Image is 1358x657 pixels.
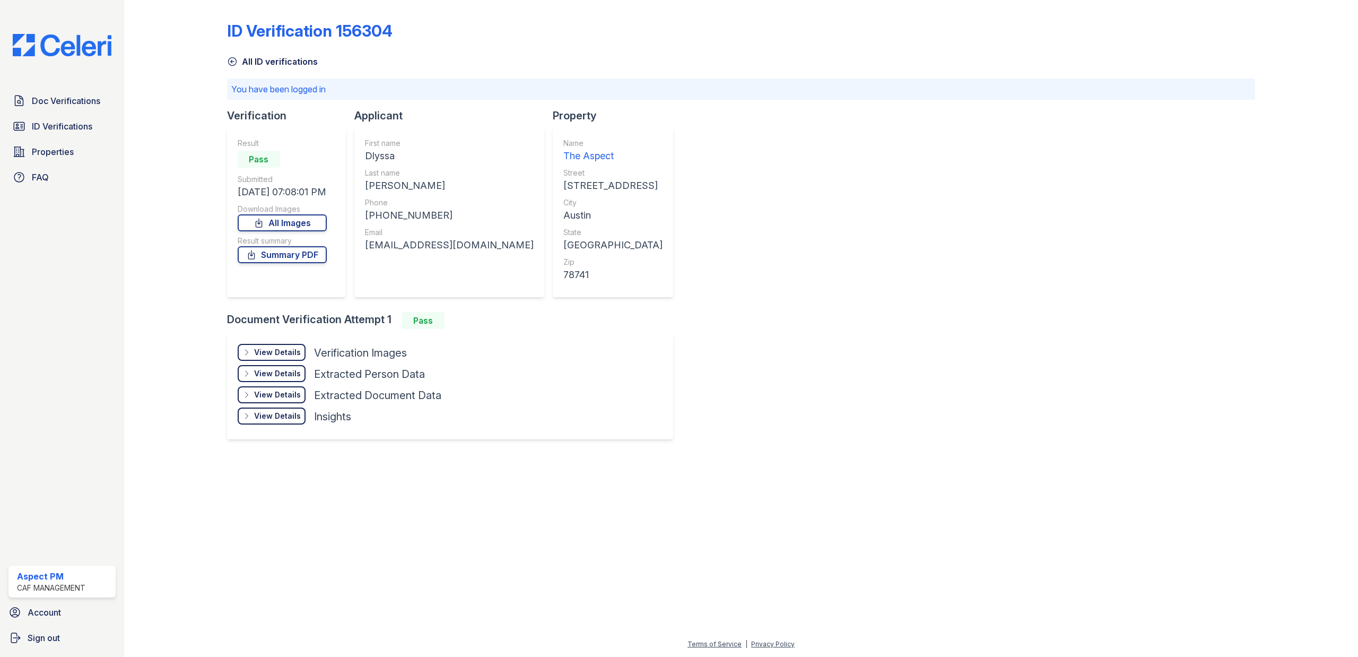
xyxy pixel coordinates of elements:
[365,208,534,223] div: [PHONE_NUMBER]
[238,214,327,231] a: All Images
[402,312,445,329] div: Pass
[365,238,534,253] div: [EMAIL_ADDRESS][DOMAIN_NAME]
[563,267,663,282] div: 78741
[4,627,120,649] a: Sign out
[28,606,61,619] span: Account
[8,141,116,162] a: Properties
[314,345,407,360] div: Verification Images
[254,368,301,379] div: View Details
[563,138,663,149] div: Name
[32,145,74,158] span: Properties
[254,347,301,358] div: View Details
[4,602,120,623] a: Account
[563,227,663,238] div: State
[563,197,663,208] div: City
[563,149,663,163] div: The Aspect
[32,171,49,184] span: FAQ
[4,34,120,56] img: CE_Logo_Blue-a8612792a0a2168367f1c8372b55b34899dd931a85d93a1a3d3e32e68fde9ad4.png
[254,390,301,400] div: View Details
[687,640,742,648] a: Terms of Service
[314,388,441,403] div: Extracted Document Data
[553,108,682,123] div: Property
[365,168,534,178] div: Last name
[365,178,534,193] div: [PERSON_NAME]
[238,185,327,200] div: [DATE] 07:08:01 PM
[32,120,92,133] span: ID Verifications
[238,246,327,263] a: Summary PDF
[28,632,60,644] span: Sign out
[314,367,425,382] div: Extracted Person Data
[231,83,1251,96] p: You have been logged in
[227,108,354,123] div: Verification
[563,168,663,178] div: Street
[32,94,100,107] span: Doc Verifications
[563,138,663,163] a: Name The Aspect
[254,411,301,421] div: View Details
[314,409,351,424] div: Insights
[238,138,327,149] div: Result
[17,570,85,583] div: Aspect PM
[227,21,393,40] div: ID Verification 156304
[365,149,534,163] div: Dlyssa
[563,208,663,223] div: Austin
[365,138,534,149] div: First name
[17,583,85,593] div: CAF Management
[365,227,534,238] div: Email
[354,108,553,123] div: Applicant
[8,167,116,188] a: FAQ
[238,204,327,214] div: Download Images
[8,116,116,137] a: ID Verifications
[238,174,327,185] div: Submitted
[563,238,663,253] div: [GEOGRAPHIC_DATA]
[227,55,318,68] a: All ID verifications
[8,90,116,111] a: Doc Verifications
[751,640,795,648] a: Privacy Policy
[365,197,534,208] div: Phone
[238,236,327,246] div: Result summary
[745,640,747,648] div: |
[563,257,663,267] div: Zip
[227,312,682,329] div: Document Verification Attempt 1
[238,151,280,168] div: Pass
[563,178,663,193] div: [STREET_ADDRESS]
